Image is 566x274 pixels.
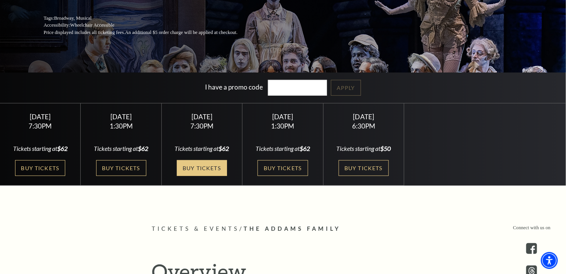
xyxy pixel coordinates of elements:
[332,144,395,153] div: Tickets starting at
[332,113,395,121] div: [DATE]
[152,224,414,234] p: /
[70,22,114,28] span: Wheelchair Accessible
[54,15,92,21] span: Broadway, Musical
[339,160,389,176] a: Buy Tickets
[9,144,71,153] div: Tickets starting at
[90,123,152,129] div: 1:30PM
[152,225,239,232] span: Tickets & Events
[90,113,152,121] div: [DATE]
[258,160,308,176] a: Buy Tickets
[541,252,558,269] div: Accessibility Menu
[380,145,391,152] span: $50
[252,123,314,129] div: 1:30PM
[205,83,263,91] label: I have a promo code
[44,15,256,22] p: Tags:
[90,144,152,153] div: Tickets starting at
[9,123,71,129] div: 7:30PM
[171,113,233,121] div: [DATE]
[15,160,65,176] a: Buy Tickets
[125,30,237,35] span: An additional $5 order charge will be applied at checkout.
[252,144,314,153] div: Tickets starting at
[244,225,341,232] span: The Addams Family
[252,113,314,121] div: [DATE]
[44,29,256,36] p: Price displayed includes all ticketing fees.
[526,243,537,254] a: facebook - open in a new tab
[171,123,233,129] div: 7:30PM
[332,123,395,129] div: 6:30PM
[96,160,146,176] a: Buy Tickets
[177,160,227,176] a: Buy Tickets
[300,145,310,152] span: $62
[9,113,71,121] div: [DATE]
[44,22,256,29] p: Accessibility:
[513,224,551,232] p: Connect with us on
[57,145,68,152] span: $62
[138,145,148,152] span: $62
[219,145,229,152] span: $62
[171,144,233,153] div: Tickets starting at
